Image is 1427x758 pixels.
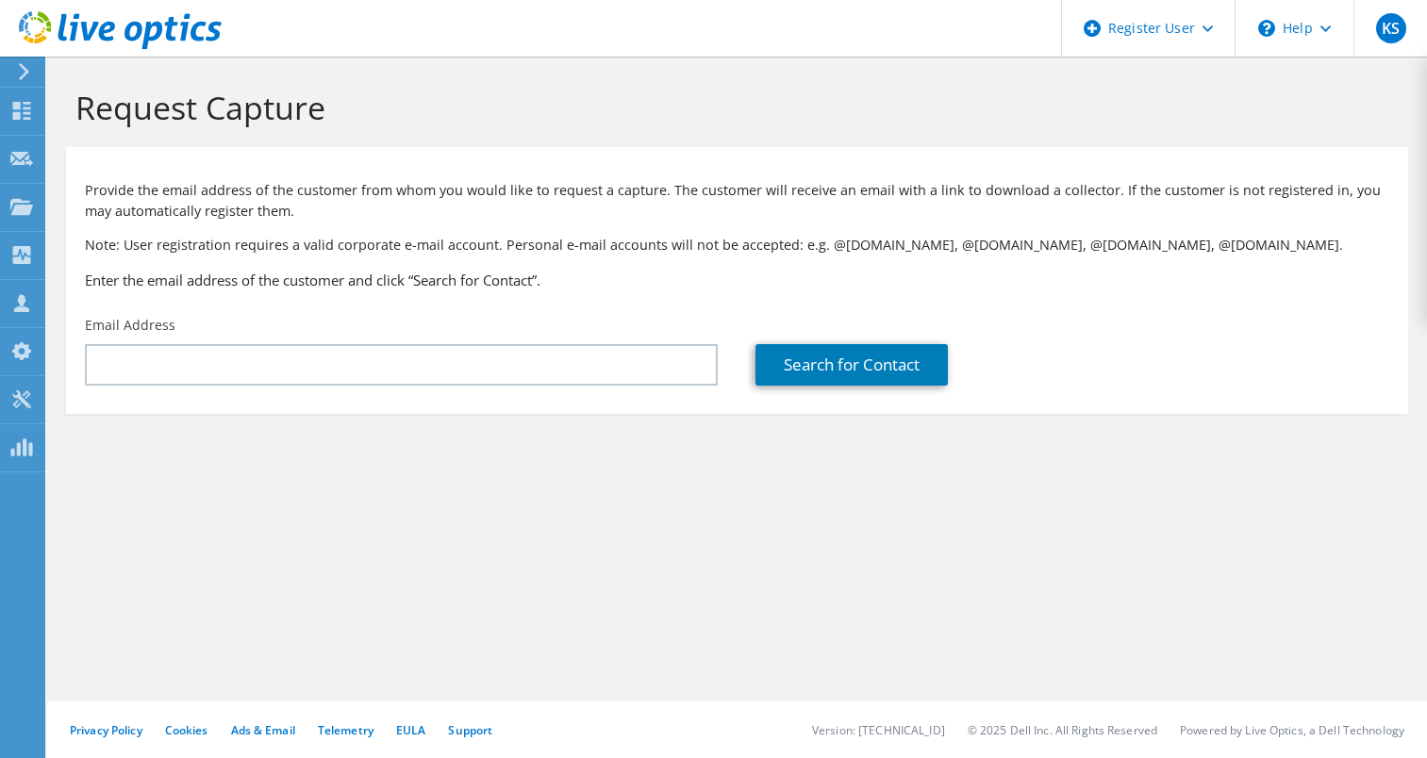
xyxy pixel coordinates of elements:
a: Telemetry [318,722,373,738]
p: Note: User registration requires a valid corporate e-mail account. Personal e-mail accounts will ... [85,235,1389,255]
a: EULA [396,722,425,738]
svg: \n [1258,20,1275,37]
li: Version: [TECHNICAL_ID] [812,722,945,738]
li: © 2025 Dell Inc. All Rights Reserved [968,722,1157,738]
h3: Enter the email address of the customer and click “Search for Contact”. [85,270,1389,290]
li: Powered by Live Optics, a Dell Technology [1180,722,1404,738]
a: Cookies [165,722,208,738]
a: Search for Contact [755,344,948,386]
a: Privacy Policy [70,722,142,738]
h1: Request Capture [75,88,1389,127]
a: Support [448,722,492,738]
p: Provide the email address of the customer from whom you would like to request a capture. The cust... [85,180,1389,222]
label: Email Address [85,316,175,335]
a: Ads & Email [231,722,295,738]
span: KS [1376,13,1406,43]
